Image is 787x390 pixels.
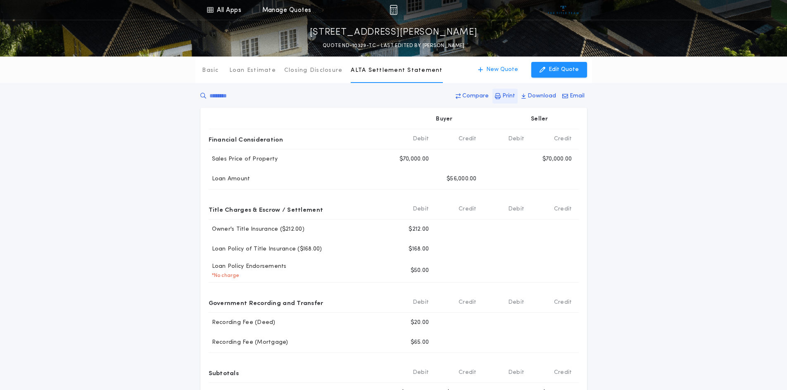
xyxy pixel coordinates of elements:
p: ALTA Settlement Statement [351,66,442,75]
button: Print [492,89,518,104]
p: Owner's Title Insurance ($212.00) [209,225,304,234]
b: Credit [459,205,477,213]
b: Debit [413,135,429,143]
b: Debit [413,205,429,213]
p: New Quote [486,66,518,74]
p: Loan Estimate [229,66,276,75]
p: Recording Fee (Mortgage) [209,338,288,347]
button: New Quote [470,62,526,78]
button: Edit Quote [531,62,587,78]
b: Debit [508,205,524,213]
b: Credit [554,205,572,213]
p: Title Charges & Escrow / Settlement [209,203,323,216]
p: Download [528,92,556,100]
b: Debit [413,298,429,307]
b: Debit [508,369,524,377]
img: vs-icon [548,6,579,14]
p: Loan Amount [209,175,250,183]
b: Credit [459,369,477,377]
p: Compare [462,92,489,100]
p: $212.00 [409,225,429,234]
p: Financial Consideration [209,132,283,146]
p: $70,000.00 [542,155,572,163]
b: Debit [413,369,429,377]
p: $168.00 [409,245,429,253]
p: Print [502,92,515,100]
p: Basic [202,66,219,75]
p: Seller [531,115,548,123]
p: * No charge [209,272,240,279]
p: QUOTE ND-10329-TC - LAST EDITED BY [PERSON_NAME] [323,42,464,50]
p: $56,000.00 [447,175,477,183]
b: Debit [508,135,524,143]
p: Closing Disclosure [284,66,343,75]
p: Sales Price of Property [209,155,278,163]
b: Credit [554,369,572,377]
p: Subtotals [209,366,239,379]
b: Credit [459,298,477,307]
p: [STREET_ADDRESS][PERSON_NAME] [310,26,478,39]
p: Edit Quote [549,66,579,74]
p: $70,000.00 [399,155,429,163]
b: Credit [554,298,572,307]
p: Government Recording and Transfer [209,296,323,309]
b: Credit [554,135,572,143]
p: Recording Fee (Deed) [209,319,276,327]
b: Credit [459,135,477,143]
button: Compare [453,89,491,104]
p: Loan Policy Endorsements [209,262,287,271]
p: Email [570,92,585,100]
p: Buyer [436,115,452,123]
p: $65.00 [411,338,429,347]
button: Email [560,89,587,104]
b: Debit [508,298,524,307]
p: $20.00 [411,319,429,327]
p: Loan Policy of Title Insurance ($168.00) [209,245,322,253]
button: Download [519,89,559,104]
p: $50.00 [411,267,429,275]
img: img [390,5,397,15]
